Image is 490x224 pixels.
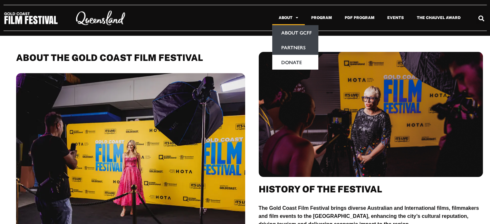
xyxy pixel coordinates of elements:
h2: About THE GOLD COAST FILM FESTIVAL​ [16,52,245,63]
a: Partners [272,40,318,55]
div: Search [476,13,486,24]
a: Program [305,10,338,25]
a: PDF Program [338,10,381,25]
a: About GCFF [272,25,318,40]
a: About [272,10,305,25]
a: Donate [272,55,318,70]
a: The Chauvel Award [410,10,467,25]
h2: History of the Festival [259,183,483,195]
a: Events [381,10,410,25]
nav: Menu [140,10,467,25]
